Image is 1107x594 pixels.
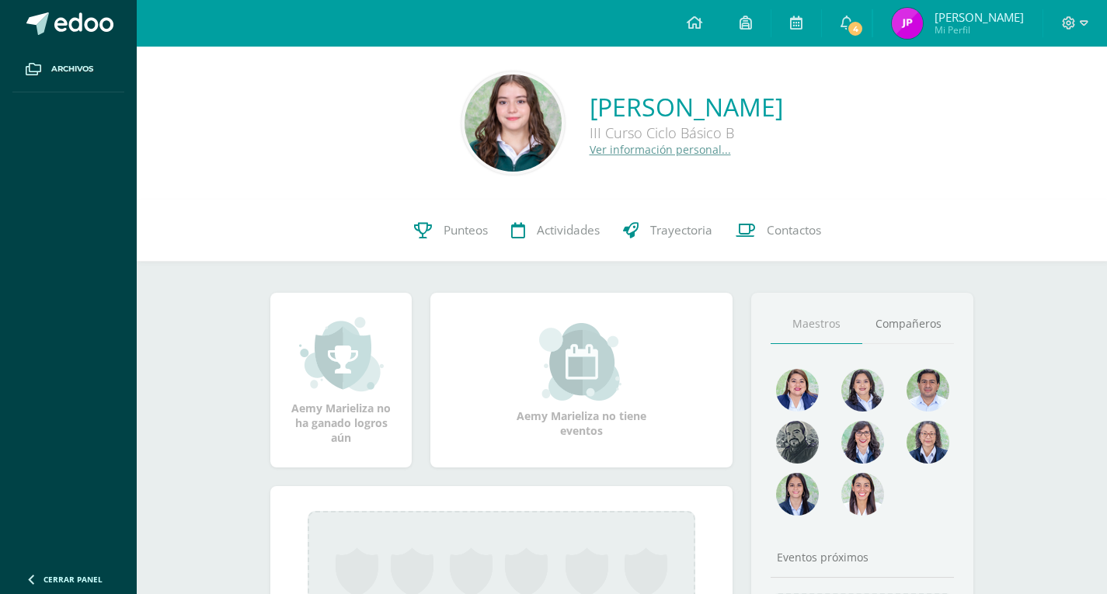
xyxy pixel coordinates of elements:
[892,8,923,39] img: fa32285e9175087e9a639fe48bd6229c.png
[650,222,712,238] span: Trayectoria
[907,369,949,412] img: 1e7bfa517bf798cc96a9d855bf172288.png
[935,9,1024,25] span: [PERSON_NAME]
[539,323,624,401] img: event_small.png
[862,304,954,344] a: Compañeros
[504,323,660,438] div: Aemy Marieliza no tiene eventos
[724,200,833,262] a: Contactos
[500,200,611,262] a: Actividades
[402,200,500,262] a: Punteos
[771,304,862,344] a: Maestros
[611,200,724,262] a: Trayectoria
[776,473,819,516] img: d4e0c534ae446c0d00535d3bb96704e9.png
[286,315,396,445] div: Aemy Marieliza no ha ganado logros aún
[590,142,731,157] a: Ver información personal...
[767,222,821,238] span: Contactos
[776,369,819,412] img: 135afc2e3c36cc19cf7f4a6ffd4441d1.png
[12,47,124,92] a: Archivos
[935,23,1024,36] span: Mi Perfil
[841,421,884,464] img: b1da893d1b21f2b9f45fcdf5240f8abd.png
[444,222,488,238] span: Punteos
[51,63,93,75] span: Archivos
[847,20,864,37] span: 4
[771,550,954,564] div: Eventos próximos
[299,315,384,393] img: achievement_small.png
[44,574,103,585] span: Cerrar panel
[841,369,884,412] img: 45e5189d4be9c73150df86acb3c68ab9.png
[776,421,819,464] img: 4179e05c207095638826b52d0d6e7b97.png
[907,421,949,464] img: 68491b968eaf45af92dd3338bd9092c6.png
[465,75,562,172] img: be876c321ab25b9aecb767ccffb7e8ac.png
[841,473,884,516] img: 38d188cc98c34aa903096de2d1c9671e.png
[590,90,783,123] a: [PERSON_NAME]
[590,123,783,142] div: III Curso Ciclo Básico B
[537,222,600,238] span: Actividades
